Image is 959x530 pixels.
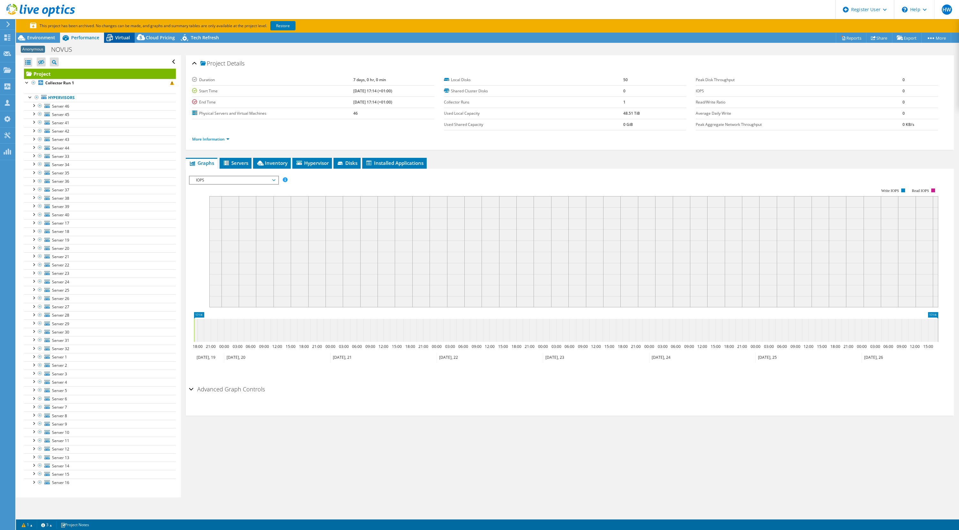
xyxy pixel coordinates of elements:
[52,279,69,285] span: Server 24
[24,278,176,286] a: Server 24
[392,344,402,349] text: 15:00
[52,296,69,301] span: Server 26
[445,344,455,349] text: 03:00
[52,128,69,134] span: Server 42
[52,380,67,385] span: Server 4
[52,438,69,443] span: Server 11
[189,160,214,166] span: Graphs
[24,328,176,336] a: Server 30
[24,353,176,361] a: Server 1
[52,455,69,460] span: Server 13
[696,121,903,128] label: Peak Aggregate Network Throughput
[24,386,176,395] a: Server 5
[24,135,176,144] a: Server 43
[623,122,633,127] b: 0 GiB
[352,344,362,349] text: 06:00
[192,88,353,94] label: Start Time
[353,111,358,116] b: 46
[24,336,176,344] a: Server 31
[52,480,69,485] span: Server 16
[684,344,694,349] text: 09:00
[52,304,69,310] span: Server 27
[24,361,176,370] a: Server 2
[903,77,905,82] b: 0
[52,472,69,477] span: Server 15
[24,236,176,244] a: Server 19
[52,413,67,419] span: Server 8
[233,344,243,349] text: 03:00
[24,311,176,319] a: Server 28
[27,35,55,41] span: Environment
[48,46,82,53] h1: NOVUS
[24,395,176,403] a: Server 6
[512,344,521,349] text: 18:00
[24,345,176,353] a: Server 32
[56,521,94,529] a: Project Notes
[52,187,69,193] span: Server 37
[378,344,388,349] text: 12:00
[24,470,176,478] a: Server 15
[272,344,282,349] text: 12:00
[24,453,176,462] a: Server 13
[764,344,774,349] text: 03:00
[24,194,176,202] a: Server 38
[458,344,468,349] text: 06:00
[903,122,914,127] b: 0 KB/s
[52,321,69,326] span: Server 29
[52,212,69,218] span: Server 40
[52,237,69,243] span: Server 19
[24,294,176,303] a: Server 26
[206,344,216,349] text: 21:00
[52,271,69,276] span: Server 23
[270,21,296,30] a: Restore
[192,110,353,117] label: Physical Servers and Virtual Machines
[24,462,176,470] a: Server 14
[444,88,623,94] label: Shared Cluster Disks
[52,262,69,268] span: Server 22
[444,99,623,105] label: Collector Runs
[24,219,176,227] a: Server 17
[870,344,880,349] text: 03:00
[830,344,840,349] text: 18:00
[365,344,375,349] text: 09:00
[843,344,853,349] text: 21:00
[191,35,219,41] span: Tech Refresh
[52,371,67,377] span: Server 3
[52,112,69,117] span: Server 45
[942,4,952,15] span: HW
[52,354,67,360] span: Server 1
[24,119,176,127] a: Server 41
[193,176,275,184] span: IOPS
[52,120,69,126] span: Server 41
[432,344,442,349] text: 00:00
[339,344,349,349] text: 03:00
[24,370,176,378] a: Server 3
[52,346,69,351] span: Server 32
[737,344,747,349] text: 21:00
[52,246,69,251] span: Server 20
[37,521,56,529] a: 3
[24,69,176,79] a: Project
[353,88,392,94] b: [DATE] 17:14 (+01:00)
[671,344,681,349] text: 06:00
[444,121,623,128] label: Used Shared Capacity
[24,261,176,269] a: Server 22
[299,344,309,349] text: 18:00
[312,344,322,349] text: 21:00
[115,35,130,41] span: Virtual
[604,344,614,349] text: 15:00
[24,437,176,445] a: Server 11
[223,160,248,166] span: Servers
[897,344,907,349] text: 09:00
[24,211,176,219] a: Server 40
[24,286,176,294] a: Server 25
[52,229,69,234] span: Server 18
[256,160,288,166] span: Inventory
[777,344,787,349] text: 06:00
[52,170,69,176] span: Server 35
[565,344,574,349] text: 06:00
[817,344,827,349] text: 15:00
[836,33,866,43] a: Reports
[696,99,903,105] label: Read/Write Ratio
[472,344,482,349] text: 09:00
